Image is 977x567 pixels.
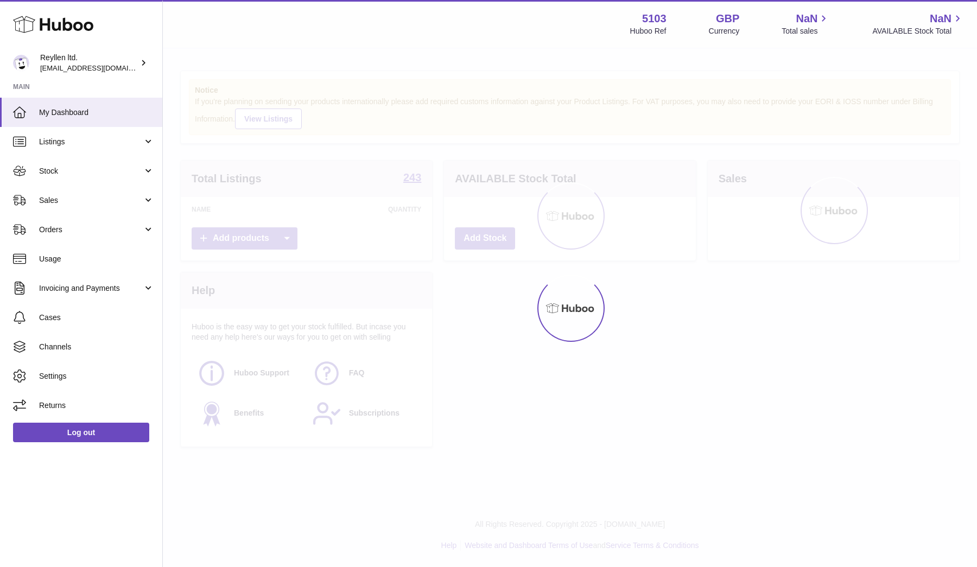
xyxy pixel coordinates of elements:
span: NaN [796,11,817,26]
span: Total sales [782,26,830,36]
span: Invoicing and Payments [39,283,143,294]
span: Sales [39,195,143,206]
a: NaN AVAILABLE Stock Total [872,11,964,36]
div: Reyllen ltd. [40,53,138,73]
strong: GBP [716,11,739,26]
span: Usage [39,254,154,264]
span: Stock [39,166,143,176]
span: Cases [39,313,154,323]
div: Huboo Ref [630,26,667,36]
span: Orders [39,225,143,235]
div: Currency [709,26,740,36]
span: Settings [39,371,154,381]
a: Log out [13,423,149,442]
span: My Dashboard [39,107,154,118]
strong: 5103 [642,11,667,26]
img: reyllen@reyllen.com [13,55,29,71]
span: Returns [39,400,154,411]
span: AVAILABLE Stock Total [872,26,964,36]
a: NaN Total sales [782,11,830,36]
span: Channels [39,342,154,352]
span: Listings [39,137,143,147]
span: NaN [930,11,951,26]
span: [EMAIL_ADDRESS][DOMAIN_NAME] [40,63,160,72]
